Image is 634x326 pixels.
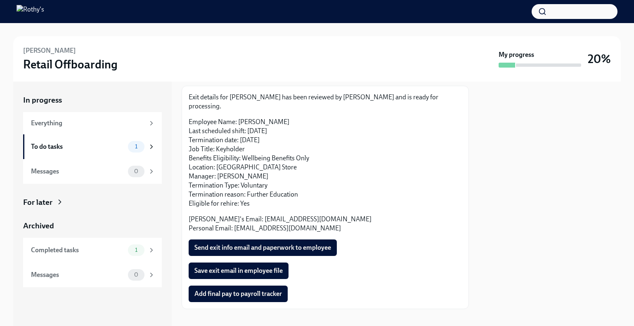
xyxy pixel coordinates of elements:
[31,167,125,176] div: Messages
[194,244,331,252] span: Send exit info email and paperwork to employee
[23,220,162,231] a: Archived
[129,168,143,174] span: 0
[23,238,162,263] a: Completed tasks1
[31,270,125,279] div: Messages
[194,267,283,275] span: Save exit email in employee file
[129,272,143,278] span: 0
[31,142,125,151] div: To do tasks
[189,93,462,111] p: Exit details for [PERSON_NAME] has been reviewed by [PERSON_NAME] and is ready for processing.
[189,117,462,208] p: Employee Name: [PERSON_NAME] Last scheduled shift: [DATE] Termination date: [DATE] Job Title: Key...
[23,197,162,208] a: For later
[130,247,142,253] span: 1
[194,290,282,298] span: Add final pay to payroll tracker
[23,46,76,55] h6: [PERSON_NAME]
[23,95,162,106] a: In progress
[23,112,162,134] a: Everything
[17,5,44,18] img: Rothy's
[499,50,534,59] strong: My progress
[130,143,142,150] span: 1
[23,197,52,208] div: For later
[189,263,289,279] button: Save exit email in employee file
[23,134,162,159] a: To do tasks1
[31,119,144,128] div: Everything
[31,246,125,255] div: Completed tasks
[23,159,162,184] a: Messages0
[189,286,288,302] button: Add final pay to payroll tracker
[23,57,118,72] h3: Retail Offboarding
[23,263,162,287] a: Messages0
[189,215,462,233] p: [PERSON_NAME]'s Email: [EMAIL_ADDRESS][DOMAIN_NAME] Personal Email: [EMAIL_ADDRESS][DOMAIN_NAME]
[189,239,337,256] button: Send exit info email and paperwork to employee
[588,52,611,66] h3: 20%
